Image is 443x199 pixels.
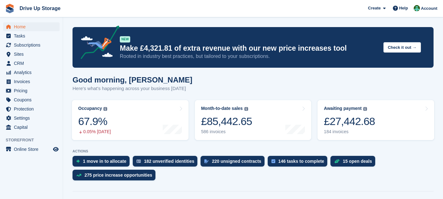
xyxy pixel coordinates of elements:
img: task-75834270c22a3079a89374b754ae025e5fb1db73e45f91037f5363f120a921f8.svg [271,159,275,163]
div: 182 unverified identities [144,159,195,164]
span: Protection [14,105,52,113]
div: 184 invoices [324,129,375,134]
img: price-adjustments-announcement-icon-8257ccfd72463d97f412b2fc003d46551f7dbcb40ab6d574587a9cd5c0d94... [75,26,119,61]
a: Awaiting payment £27,442.68 184 invoices [318,100,434,140]
img: move_ins_to_allocate_icon-fdf77a2bb77ea45bf5b3d319d69a93e2d87916cf1d5bf7949dd705db3b84f3ca.svg [76,159,80,163]
p: ACTIONS [73,149,434,153]
a: 182 unverified identities [133,156,201,170]
span: Online Store [14,145,52,154]
a: menu [3,22,60,31]
img: icon-info-grey-7440780725fd019a000dd9b08b2336e03edf1995a4989e88bcd33f0948082b44.svg [363,107,367,111]
button: Check it out → [383,42,421,53]
div: 67.9% [78,115,111,128]
span: Home [14,22,52,31]
a: menu [3,59,60,68]
span: Invoices [14,77,52,86]
a: menu [3,41,60,49]
a: Drive Up Storage [17,3,63,14]
a: menu [3,77,60,86]
span: Sites [14,50,52,59]
span: Create [368,5,381,11]
a: Preview store [52,145,60,153]
div: £85,442.65 [201,115,252,128]
a: menu [3,68,60,77]
div: NEW [120,36,130,43]
div: 15 open deals [343,159,372,164]
a: menu [3,95,60,104]
a: 15 open deals [330,156,378,170]
img: stora-icon-8386f47178a22dfd0bd8f6a31ec36ba5ce8667c1dd55bd0f319d3a0aa187defe.svg [5,4,15,13]
span: Help [399,5,408,11]
a: menu [3,145,60,154]
img: Camille [414,5,420,11]
img: verify_identity-adf6edd0f0f0b5bbfe63781bf79b02c33cf7c696d77639b501bdc392416b5a36.svg [137,159,141,163]
p: Rooted in industry best practices, but tailored to your subscriptions. [120,53,378,60]
span: Subscriptions [14,41,52,49]
span: Account [421,5,437,12]
a: menu [3,50,60,59]
span: Analytics [14,68,52,77]
p: Make £4,321.81 of extra revenue with our new price increases tool [120,44,378,53]
div: 586 invoices [201,129,252,134]
div: 220 unsigned contracts [212,159,261,164]
p: Here's what's happening across your business [DATE] [73,85,192,92]
span: CRM [14,59,52,68]
a: menu [3,86,60,95]
img: deal-1b604bf984904fb50ccaf53a9ad4b4a5d6e5aea283cecdc64d6e3604feb123c2.svg [334,159,340,163]
a: Occupancy 67.9% 0.05% [DATE] [72,100,189,140]
span: Coupons [14,95,52,104]
a: menu [3,105,60,113]
span: Capital [14,123,52,132]
div: 146 tasks to complete [278,159,324,164]
img: price_increase_opportunities-93ffe204e8149a01c8c9dc8f82e8f89637d9d84a8eef4429ea346261dce0b2c0.svg [76,174,81,177]
img: contract_signature_icon-13c848040528278c33f63329250d36e43548de30e8caae1d1a13099fd9432cc5.svg [204,159,209,163]
a: 275 price increase opportunities [73,170,159,184]
span: Pricing [14,86,52,95]
div: £27,442.68 [324,115,375,128]
a: menu [3,31,60,40]
img: icon-info-grey-7440780725fd019a000dd9b08b2336e03edf1995a4989e88bcd33f0948082b44.svg [103,107,107,111]
div: Awaiting payment [324,106,362,111]
a: Month-to-date sales £85,442.65 586 invoices [195,100,312,140]
a: menu [3,114,60,122]
span: Tasks [14,31,52,40]
a: menu [3,123,60,132]
img: icon-info-grey-7440780725fd019a000dd9b08b2336e03edf1995a4989e88bcd33f0948082b44.svg [244,107,248,111]
div: 275 price increase opportunities [85,173,152,178]
a: 1 move in to allocate [73,156,133,170]
a: 146 tasks to complete [268,156,331,170]
div: Month-to-date sales [201,106,243,111]
span: Settings [14,114,52,122]
div: 0.05% [DATE] [78,129,111,134]
div: Occupancy [78,106,102,111]
a: 220 unsigned contracts [201,156,267,170]
div: 1 move in to allocate [83,159,126,164]
span: Storefront [6,137,63,143]
h1: Good morning, [PERSON_NAME] [73,76,192,84]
